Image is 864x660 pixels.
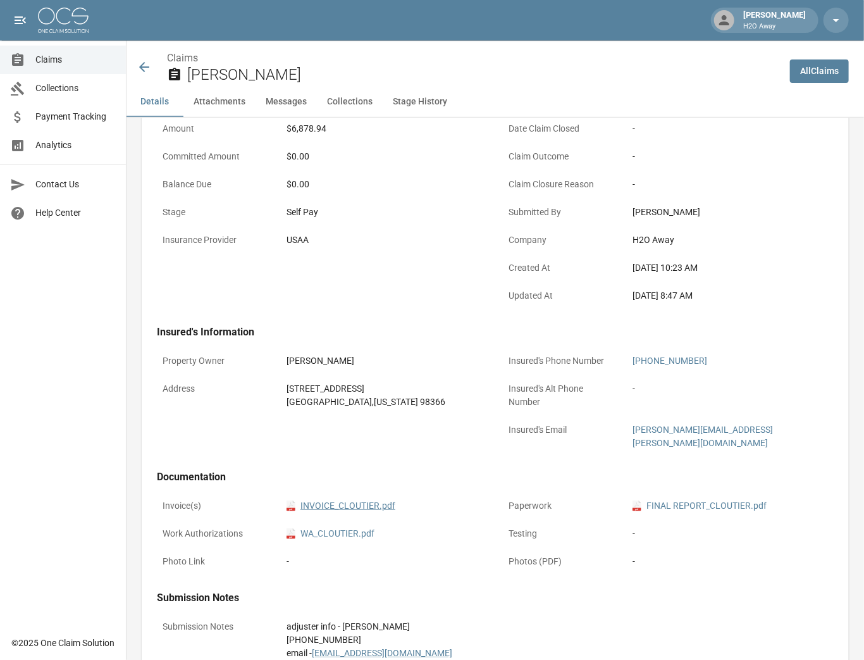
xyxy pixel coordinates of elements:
[503,116,617,141] p: Date Claim Closed
[38,8,89,33] img: ocs-logo-white-transparent.png
[503,172,617,197] p: Claim Closure Reason
[503,200,617,225] p: Submitted By
[287,354,482,368] div: [PERSON_NAME]
[633,382,828,395] div: -
[35,82,116,95] span: Collections
[633,289,828,302] div: [DATE] 8:47 AM
[633,122,828,135] div: -
[35,139,116,152] span: Analytics
[157,349,271,373] p: Property Owner
[157,200,271,225] p: Stage
[790,59,849,83] a: AllClaims
[127,87,864,117] div: anchor tabs
[287,527,374,540] a: pdfWA_CLOUTIER.pdf
[633,233,828,247] div: H2O Away
[503,256,617,280] p: Created At
[633,150,828,163] div: -
[157,172,271,197] p: Balance Due
[183,87,256,117] button: Attachments
[287,233,482,247] div: USAA
[633,206,828,219] div: [PERSON_NAME]
[633,178,828,191] div: -
[287,555,482,568] div: -
[287,206,482,219] div: Self Pay
[256,87,317,117] button: Messages
[157,549,271,574] p: Photo Link
[157,614,271,639] p: Submission Notes
[287,395,482,409] div: [GEOGRAPHIC_DATA] , [US_STATE] 98366
[157,116,271,141] p: Amount
[633,261,828,275] div: [DATE] 10:23 AM
[503,144,617,169] p: Claim Outcome
[503,549,617,574] p: Photos (PDF)
[8,8,33,33] button: open drawer
[503,349,617,373] p: Insured's Phone Number
[633,425,773,448] a: [PERSON_NAME][EMAIL_ADDRESS][PERSON_NAME][DOMAIN_NAME]
[187,66,780,84] h2: [PERSON_NAME]
[317,87,383,117] button: Collections
[503,377,617,414] p: Insured's Alt Phone Number
[157,521,271,546] p: Work Authorizations
[11,637,114,649] div: © 2025 One Claim Solution
[157,471,834,483] h4: Documentation
[287,382,482,395] div: [STREET_ADDRESS]
[167,51,780,66] nav: breadcrumb
[287,150,482,163] div: $0.00
[287,178,482,191] div: $0.00
[35,110,116,123] span: Payment Tracking
[633,356,707,366] a: [PHONE_NUMBER]
[127,87,183,117] button: Details
[157,228,271,252] p: Insurance Provider
[503,228,617,252] p: Company
[287,122,482,135] div: $6,878.94
[157,144,271,169] p: Committed Amount
[503,494,617,518] p: Paperwork
[157,592,834,604] h4: Submission Notes
[633,499,767,513] a: pdfFINAL REPORT_CLOUTIER.pdf
[157,377,271,401] p: Address
[35,178,116,191] span: Contact Us
[633,555,828,568] div: -
[157,326,834,339] h4: Insured's Information
[743,22,806,32] p: H2O Away
[738,9,811,32] div: [PERSON_NAME]
[35,206,116,220] span: Help Center
[167,52,198,64] a: Claims
[503,283,617,308] p: Updated At
[312,648,452,658] a: [EMAIL_ADDRESS][DOMAIN_NAME]
[157,494,271,518] p: Invoice(s)
[503,418,617,442] p: Insured's Email
[503,521,617,546] p: Testing
[383,87,457,117] button: Stage History
[287,499,395,513] a: pdfINVOICE_CLOUTIER.pdf
[287,620,828,660] div: adjuster info - [PERSON_NAME] [PHONE_NUMBER] email -
[633,527,828,540] div: -
[35,53,116,66] span: Claims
